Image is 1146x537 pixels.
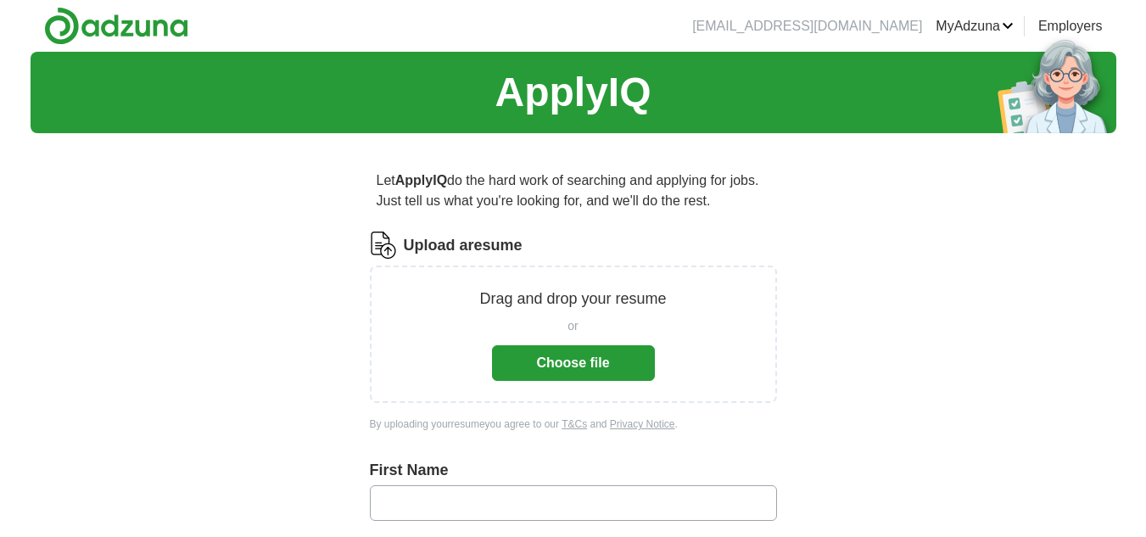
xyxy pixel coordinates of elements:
a: Employers [1038,16,1103,36]
span: or [567,317,578,335]
div: By uploading your resume you agree to our and . [370,417,777,432]
p: Let do the hard work of searching and applying for jobs. Just tell us what you're looking for, an... [370,164,777,218]
h1: ApplyIQ [495,62,651,123]
label: First Name [370,459,777,482]
img: CV Icon [370,232,397,259]
button: Choose file [492,345,655,381]
strong: ApplyIQ [395,173,447,187]
label: Upload a resume [404,234,523,257]
a: Privacy Notice [610,418,675,430]
a: MyAdzuna [936,16,1014,36]
a: T&Cs [562,418,587,430]
li: [EMAIL_ADDRESS][DOMAIN_NAME] [692,16,922,36]
p: Drag and drop your resume [479,288,666,310]
img: Adzuna logo [44,7,188,45]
